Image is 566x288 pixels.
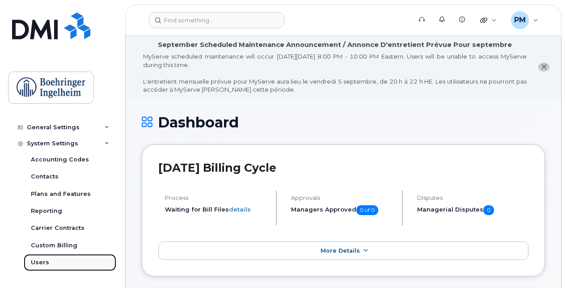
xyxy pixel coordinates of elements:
[158,40,512,50] div: September Scheduled Maintenance Announcement / Annonce D'entretient Prévue Pour septembre
[158,161,528,174] h2: [DATE] Billing Cycle
[165,205,268,214] li: Waiting for Bill Files
[417,195,528,201] h4: Disputes
[321,247,360,254] span: More Details
[142,114,545,130] h1: Dashboard
[356,205,378,215] span: 0 of 0
[291,205,394,215] h5: Managers Approved
[483,205,494,215] span: 0
[291,195,394,201] h4: Approvals
[143,52,527,94] div: MyServe scheduled maintenance will occur [DATE][DATE] 8:00 PM - 10:00 PM Eastern. Users will be u...
[165,195,268,201] h4: Process
[538,63,549,72] button: close notification
[417,205,528,215] h5: Managerial Disputes
[229,206,251,213] a: details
